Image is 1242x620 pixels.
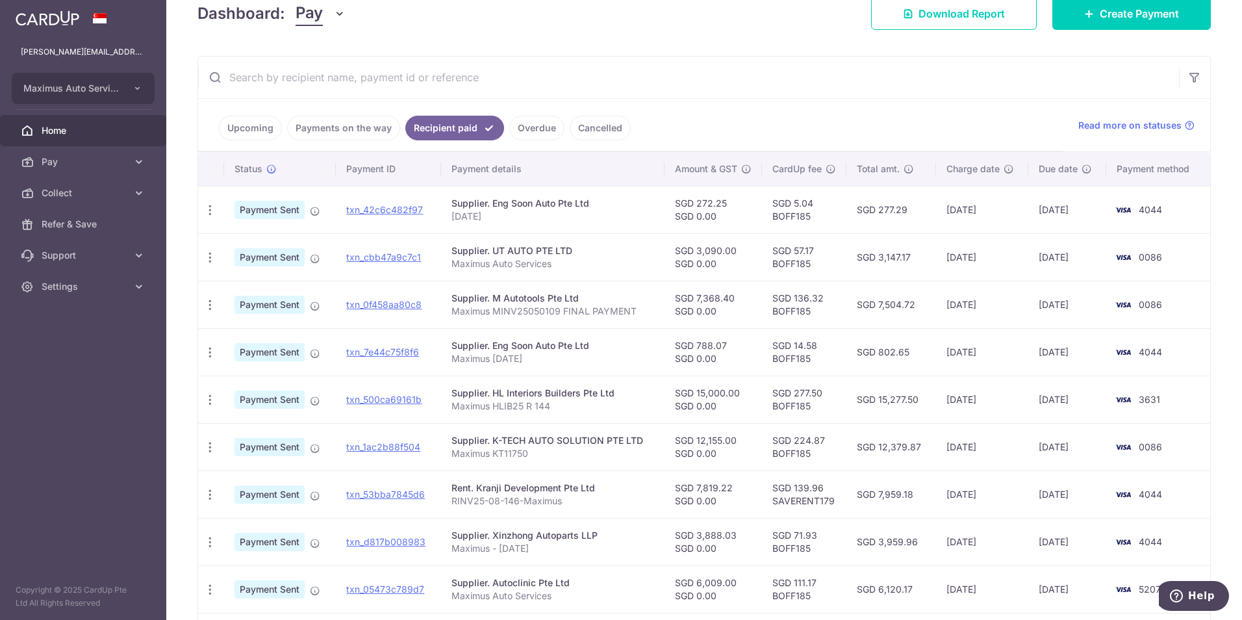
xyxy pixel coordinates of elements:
[451,339,654,352] div: Supplier. Eng Soon Auto Pte Ltd
[665,186,762,233] td: SGD 272.25 SGD 0.00
[509,116,564,140] a: Overdue
[1110,534,1136,550] img: Bank Card
[451,387,654,400] div: Supplier. HL Interiors Builders Pte Ltd
[42,187,127,200] span: Collect
[665,518,762,565] td: SGD 3,888.03 SGD 0.00
[42,124,127,137] span: Home
[234,162,262,175] span: Status
[42,218,127,231] span: Refer & Save
[846,518,936,565] td: SGD 3,959.96
[451,482,654,495] div: Rent. Kranji Development Pte Ltd
[665,376,762,423] td: SGD 15,000.00 SGD 0.00
[1139,584,1161,595] span: 5207
[451,352,654,365] p: Maximus [DATE]
[1139,536,1162,547] span: 4044
[346,346,419,357] a: txn_7e44c75f8f6
[1110,582,1136,597] img: Bank Card
[1106,152,1210,186] th: Payment method
[846,186,936,233] td: SGD 277.29
[1139,252,1162,263] span: 0086
[21,45,146,58] p: [PERSON_NAME][EMAIL_ADDRESS][DOMAIN_NAME]
[405,116,504,140] a: Recipient paid
[234,485,305,504] span: Payment Sent
[846,233,936,281] td: SGD 3,147.17
[451,495,654,508] p: RINV25-08-146-Maximus
[346,204,423,215] a: txn_42c6c482f97
[346,299,422,310] a: txn_0f458aa80c8
[936,518,1029,565] td: [DATE]
[1110,392,1136,407] img: Bank Card
[1139,441,1162,452] span: 0086
[846,423,936,471] td: SGD 12,379.87
[451,400,654,413] p: Maximus HLIB25 R 144
[451,542,654,555] p: Maximus - [DATE]
[296,1,323,26] span: Pay
[665,423,762,471] td: SGD 12,155.00 SGD 0.00
[936,233,1029,281] td: [DATE]
[346,536,425,547] a: txn_d817b008983
[346,441,420,452] a: txn_1ac2b88f504
[665,471,762,518] td: SGD 7,819.22 SGD 0.00
[198,57,1179,98] input: Search by recipient name, payment id or reference
[1078,119,1195,132] a: Read more on statuses
[234,343,305,361] span: Payment Sent
[451,244,654,257] div: Supplier. UT AUTO PTE LTD
[936,281,1029,328] td: [DATE]
[451,305,654,318] p: Maximus MINV25050109 FINAL PAYMENT
[1028,186,1106,233] td: [DATE]
[762,471,846,518] td: SGD 139.96 SAVERENT179
[346,584,424,595] a: txn_05473c789d7
[451,434,654,447] div: Supplier. K-TECH AUTO SOLUTION PTE LTD
[762,186,846,233] td: SGD 5.04 BOFF185
[1110,344,1136,360] img: Bank Card
[234,201,305,219] span: Payment Sent
[936,376,1029,423] td: [DATE]
[1110,202,1136,218] img: Bank Card
[451,210,654,223] p: [DATE]
[1039,162,1078,175] span: Due date
[1100,6,1179,21] span: Create Payment
[42,155,127,168] span: Pay
[857,162,900,175] span: Total amt.
[762,518,846,565] td: SGD 71.93 BOFF185
[846,565,936,613] td: SGD 6,120.17
[42,249,127,262] span: Support
[846,281,936,328] td: SGD 7,504.72
[1028,471,1106,518] td: [DATE]
[1139,204,1162,215] span: 4044
[234,533,305,551] span: Payment Sent
[762,423,846,471] td: SGD 224.87 BOFF185
[234,438,305,456] span: Payment Sent
[1139,394,1160,405] span: 3631
[1139,299,1162,310] span: 0086
[451,529,654,542] div: Supplier. Xinzhong Autoparts LLP
[296,1,346,26] button: Pay
[1078,119,1182,132] span: Read more on statuses
[665,565,762,613] td: SGD 6,009.00 SGD 0.00
[451,576,654,589] div: Supplier. Autoclinic Pte Ltd
[1028,518,1106,565] td: [DATE]
[936,471,1029,518] td: [DATE]
[1159,581,1229,614] iframe: Opens a widget where you can find more information
[1110,250,1136,265] img: Bank Card
[762,376,846,423] td: SGD 277.50 BOFF185
[336,152,441,186] th: Payment ID
[762,565,846,613] td: SGD 111.17 BOFF185
[1028,233,1106,281] td: [DATE]
[234,248,305,266] span: Payment Sent
[936,186,1029,233] td: [DATE]
[1028,376,1106,423] td: [DATE]
[219,116,282,140] a: Upcoming
[570,116,631,140] a: Cancelled
[1028,565,1106,613] td: [DATE]
[441,152,665,186] th: Payment details
[451,447,654,460] p: Maximus KT11750
[234,391,305,409] span: Payment Sent
[346,252,421,263] a: txn_cbb47a9c7c1
[846,471,936,518] td: SGD 7,959.18
[451,197,654,210] div: Supplier. Eng Soon Auto Pte Ltd
[936,423,1029,471] td: [DATE]
[1139,489,1162,500] span: 4044
[665,233,762,281] td: SGD 3,090.00 SGD 0.00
